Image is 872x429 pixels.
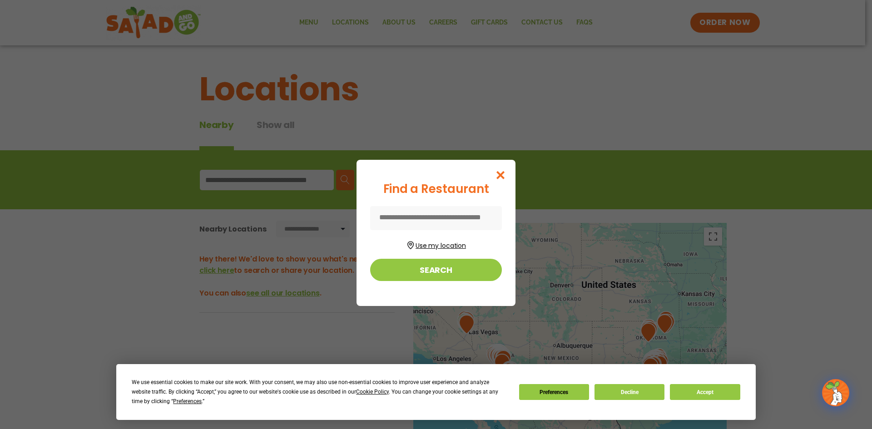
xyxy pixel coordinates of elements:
img: wpChatIcon [823,380,848,405]
button: Search [370,259,502,281]
div: We use essential cookies to make our site work. With your consent, we may also use non-essential ... [132,378,508,406]
button: Accept [670,384,740,400]
div: Cookie Consent Prompt [116,364,756,420]
button: Use my location [370,238,502,251]
div: Find a Restaurant [370,180,502,198]
button: Decline [595,384,664,400]
span: Cookie Policy [356,389,389,395]
button: Preferences [519,384,589,400]
span: Preferences [173,398,202,404]
button: Close modal [486,160,515,190]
